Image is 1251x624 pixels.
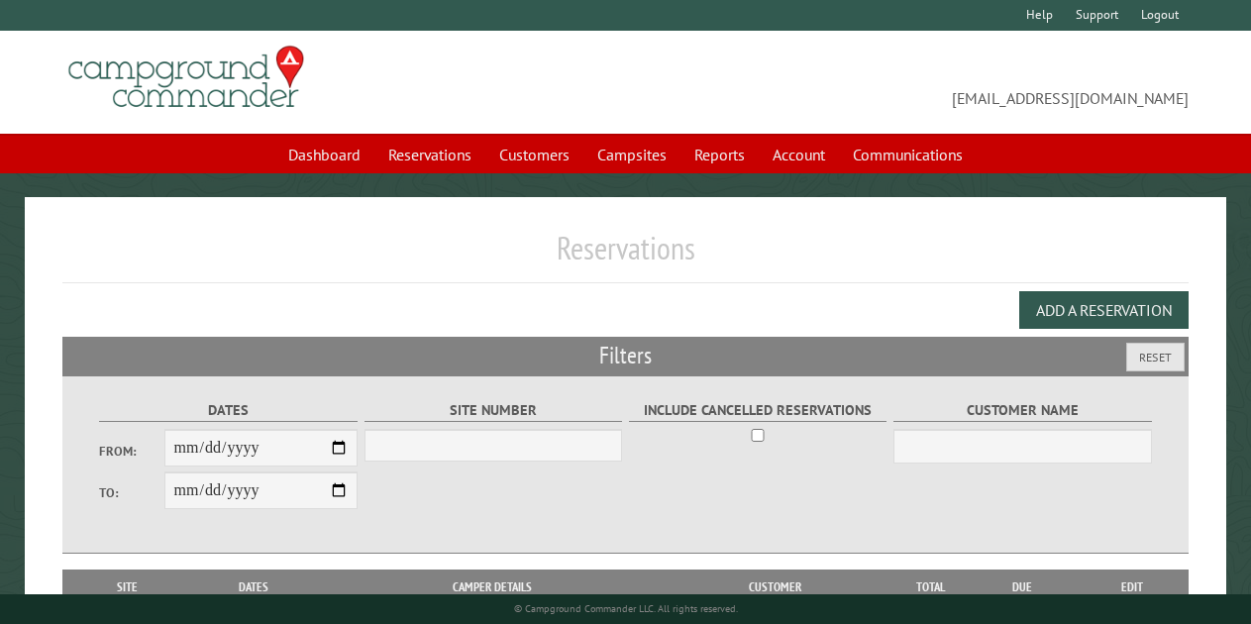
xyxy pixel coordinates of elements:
a: Campsites [585,136,678,173]
label: From: [99,442,163,461]
th: Total [890,570,970,605]
button: Reset [1126,343,1185,371]
button: Add a Reservation [1019,291,1189,329]
th: Camper Details [325,570,659,605]
a: Customers [487,136,581,173]
a: Reports [682,136,757,173]
a: Reservations [376,136,483,173]
th: Dates [181,570,325,605]
label: Include Cancelled Reservations [629,399,887,422]
a: Communications [841,136,975,173]
th: Edit [1076,570,1189,605]
label: Customer Name [893,399,1152,422]
label: To: [99,483,163,502]
th: Site [72,570,181,605]
label: Site Number [365,399,623,422]
a: Account [761,136,837,173]
span: [EMAIL_ADDRESS][DOMAIN_NAME] [626,54,1189,110]
th: Due [970,570,1075,605]
th: Customer [660,570,890,605]
label: Dates [99,399,358,422]
a: Dashboard [276,136,372,173]
img: Campground Commander [62,39,310,116]
h2: Filters [62,337,1189,374]
small: © Campground Commander LLC. All rights reserved. [514,602,738,615]
h1: Reservations [62,229,1189,283]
